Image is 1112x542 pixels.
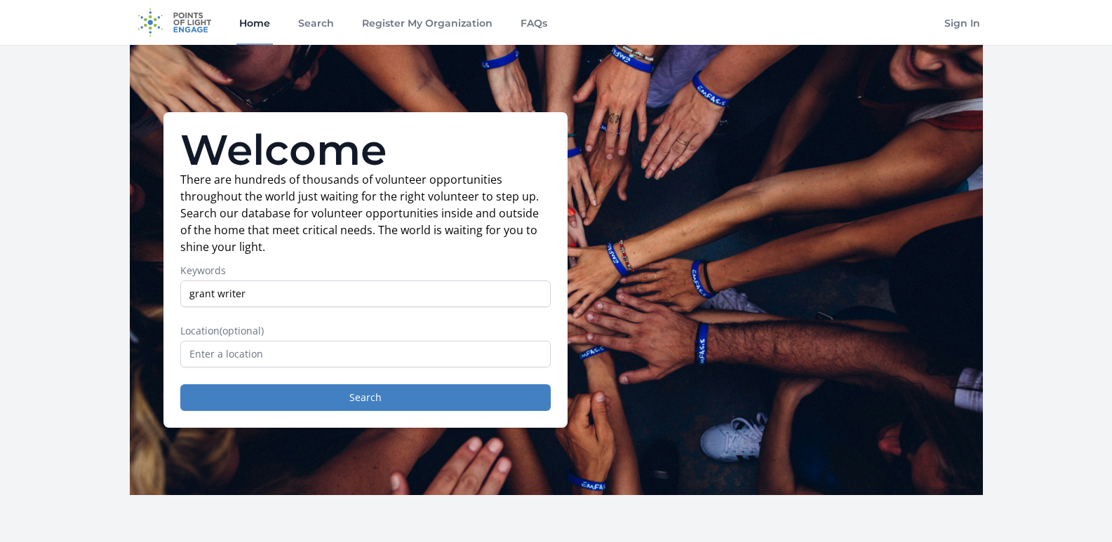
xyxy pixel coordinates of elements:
span: (optional) [220,324,264,337]
h1: Welcome [180,129,551,171]
p: There are hundreds of thousands of volunteer opportunities throughout the world just waiting for ... [180,171,551,255]
input: Enter a location [180,341,551,367]
button: Search [180,384,551,411]
label: Location [180,324,551,338]
label: Keywords [180,264,551,278]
